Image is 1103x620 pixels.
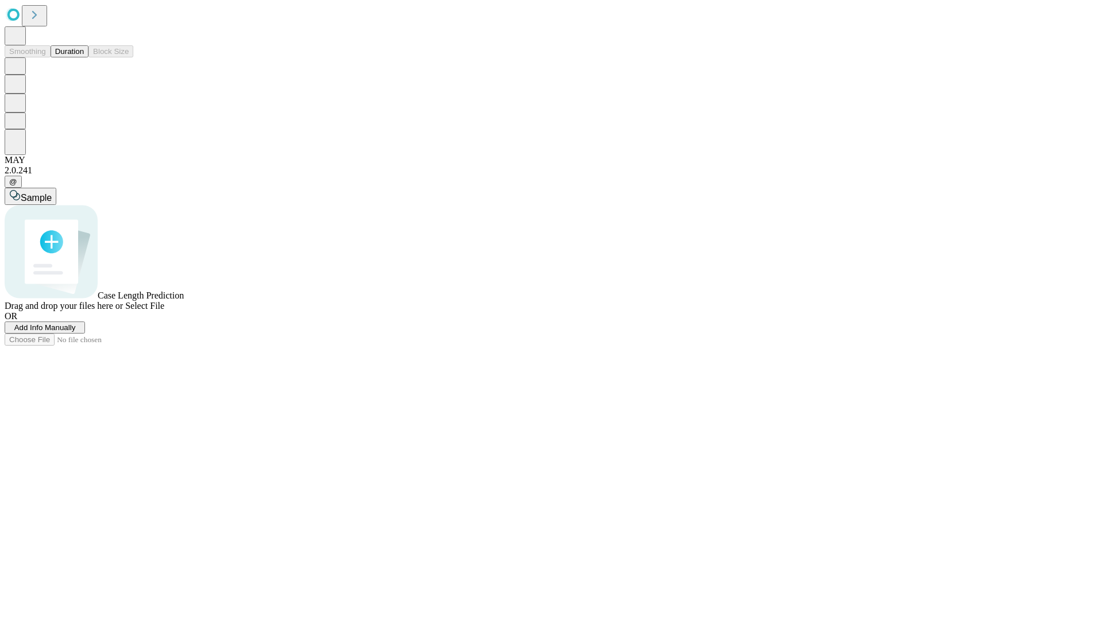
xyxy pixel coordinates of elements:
[125,301,164,311] span: Select File
[98,290,184,300] span: Case Length Prediction
[5,321,85,334] button: Add Info Manually
[9,177,17,186] span: @
[5,311,17,321] span: OR
[14,323,76,332] span: Add Info Manually
[5,165,1098,176] div: 2.0.241
[5,301,123,311] span: Drag and drop your files here or
[5,176,22,188] button: @
[5,188,56,205] button: Sample
[5,155,1098,165] div: MAY
[21,193,52,203] span: Sample
[5,45,51,57] button: Smoothing
[51,45,88,57] button: Duration
[88,45,133,57] button: Block Size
